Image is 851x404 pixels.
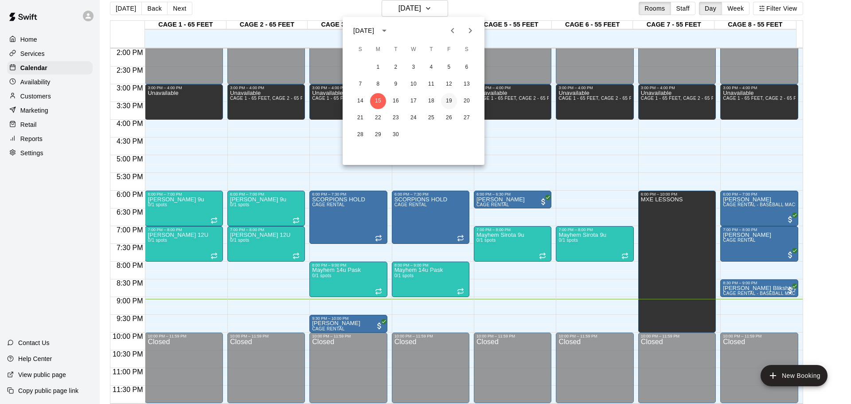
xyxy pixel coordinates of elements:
[441,59,457,75] button: 5
[441,41,457,59] span: Friday
[370,110,386,126] button: 22
[406,76,422,92] button: 10
[388,59,404,75] button: 2
[441,93,457,109] button: 19
[388,127,404,143] button: 30
[370,41,386,59] span: Monday
[459,59,475,75] button: 6
[461,22,479,39] button: Next month
[352,93,368,109] button: 14
[388,93,404,109] button: 16
[370,93,386,109] button: 15
[388,110,404,126] button: 23
[352,41,368,59] span: Sunday
[370,76,386,92] button: 8
[459,110,475,126] button: 27
[406,93,422,109] button: 17
[423,110,439,126] button: 25
[444,22,461,39] button: Previous month
[423,76,439,92] button: 11
[388,76,404,92] button: 9
[423,41,439,59] span: Thursday
[406,41,422,59] span: Wednesday
[406,59,422,75] button: 3
[441,110,457,126] button: 26
[406,110,422,126] button: 24
[459,76,475,92] button: 13
[441,76,457,92] button: 12
[377,23,392,38] button: calendar view is open, switch to year view
[423,93,439,109] button: 18
[352,76,368,92] button: 7
[352,127,368,143] button: 28
[388,41,404,59] span: Tuesday
[459,41,475,59] span: Saturday
[352,110,368,126] button: 21
[370,59,386,75] button: 1
[370,127,386,143] button: 29
[423,59,439,75] button: 4
[353,26,374,35] div: [DATE]
[459,93,475,109] button: 20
